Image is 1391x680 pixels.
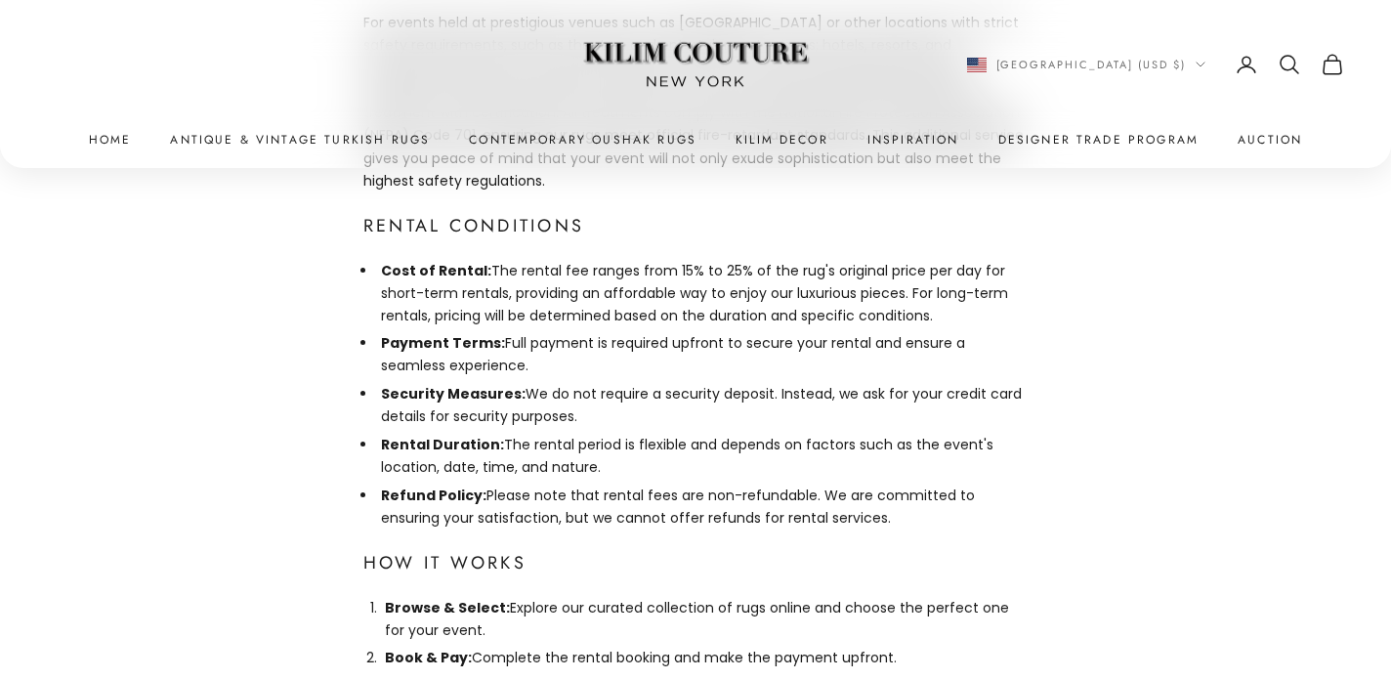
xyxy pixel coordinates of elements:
a: Home [89,130,132,149]
strong: Security Measures: [381,384,526,404]
a: Auction [1238,130,1302,149]
a: Contemporary Oushak Rugs [469,130,696,149]
li: We do not require a security deposit. Instead, we ask for your credit card details for security p... [377,383,1028,428]
strong: Cost of Rental: [381,261,491,280]
li: Full payment is required upfront to secure your rental and ensure a seamless experience. [377,332,1028,377]
li: The rental fee ranges from 15% to 25% of the rug's original price per day for short-term rentals,... [377,260,1028,327]
strong: Rental Duration: [381,435,504,454]
summary: Kilim Decor [736,130,828,149]
span: [GEOGRAPHIC_DATA] (USD $) [996,56,1187,73]
a: Antique & Vintage Turkish Rugs [170,130,430,149]
nav: Primary navigation [47,130,1344,149]
strong: Refund Policy: [381,486,486,505]
button: Change country or currency [967,56,1206,73]
li: Explore our curated collection of rugs online and choose the perfect one for your event. [381,597,1028,642]
img: Logo of Kilim Couture New York [573,19,818,111]
a: Inspiration [867,130,959,149]
h4: How It Works [363,549,1028,577]
li: Complete the rental booking and make the payment upfront. [381,647,1028,669]
strong: Payment Terms: [381,333,505,353]
h4: Rental Conditions [363,212,1028,240]
li: Please note that rental fees are non-refundable. We are committed to ensuring your satisfaction, ... [377,485,1028,530]
a: Designer Trade Program [998,130,1200,149]
li: The rental period is flexible and depends on factors such as the event's location, date, time, an... [377,434,1028,479]
nav: Secondary navigation [967,53,1345,76]
strong: Browse & Select: [385,598,510,617]
img: United States [967,58,987,72]
strong: Book & Pay: [385,648,472,667]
